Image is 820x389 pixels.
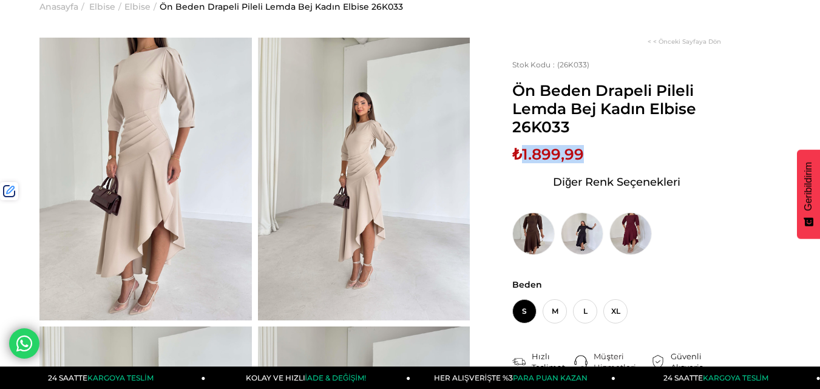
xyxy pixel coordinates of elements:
[512,81,721,136] span: Ön Beden Drapeli Pileli Lemda Bej Kadın Elbise 26K033
[1,367,206,389] a: 24 SAATTEKARGOYA TESLİM
[594,351,651,373] div: Müşteri Hizmetleri
[797,150,820,239] button: Geribildirim - Show survey
[512,60,557,69] span: Stok Kodu
[39,38,252,320] img: Lemda elbise 26K033
[671,351,721,373] div: Güvenli Alışveriş
[651,355,665,368] img: security.png
[574,355,588,368] img: call-center.png
[609,212,652,255] img: Ön Beden Drapeli Pileli Lemda Bordo Kadın Elbise 26K033
[603,299,628,323] span: XL
[648,38,721,46] a: < < Önceki Sayfaya Dön
[512,279,721,290] span: Beden
[573,299,597,323] span: L
[512,212,555,255] img: Ön Beden Drapeli Pileli Lemda Kahve Kadın Elbise 26K033
[512,355,526,368] img: shipping.png
[206,367,411,389] a: KOLAY VE HIZLIİADE & DEĞİŞİM!
[305,373,366,382] span: İADE & DEĞİŞİM!
[803,162,814,211] span: Geribildirim
[410,367,615,389] a: HER ALIŞVERİŞTE %3PARA PUAN KAZAN
[258,38,470,320] img: Lemda elbise 26K033
[543,299,567,323] span: M
[512,145,584,163] span: ₺1.899,99
[513,373,588,382] span: PARA PUAN KAZAN
[553,172,680,192] span: Diğer Renk Seçenekleri
[87,373,153,382] span: KARGOYA TESLİM
[532,351,574,373] div: Hızlı Teslimat
[561,212,603,255] img: Ön Beden Drapeli Pileli Lemda Siyah Kadın Elbise 26K033
[512,60,589,69] span: (26K033)
[512,299,537,323] span: S
[703,373,768,382] span: KARGOYA TESLİM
